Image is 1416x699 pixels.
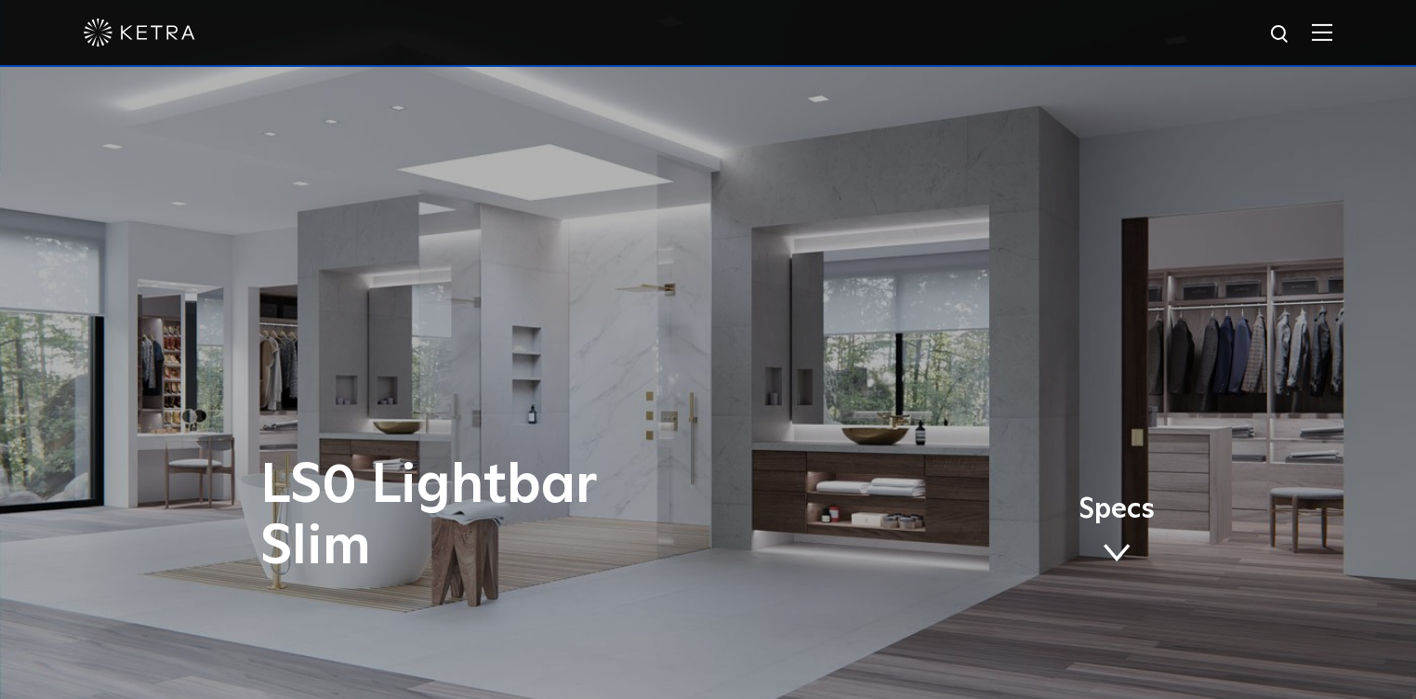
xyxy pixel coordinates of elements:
[1079,496,1155,523] span: Specs
[1269,23,1292,46] img: search icon
[1312,23,1332,41] img: Hamburger%20Nav.svg
[260,455,786,578] h1: LS0 Lightbar Slim
[84,19,195,46] img: ketra-logo-2019-white
[1079,496,1155,569] a: Specs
